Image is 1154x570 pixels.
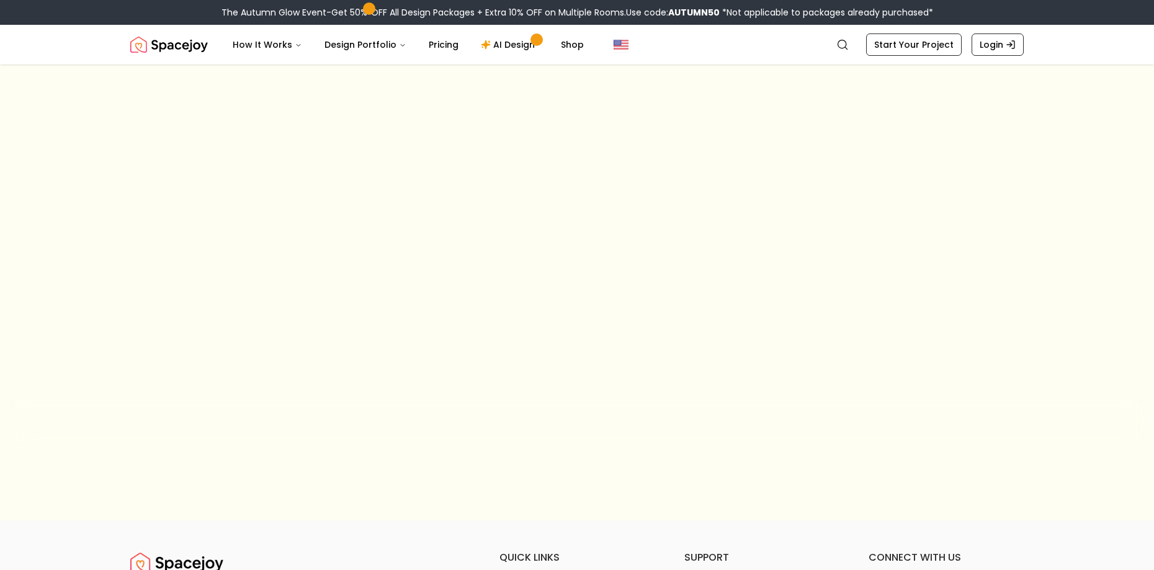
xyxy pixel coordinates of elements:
a: Start Your Project [866,33,962,56]
a: AI Design [471,32,548,57]
span: *Not applicable to packages already purchased* [720,6,933,19]
a: Spacejoy [130,32,208,57]
nav: Global [130,25,1024,65]
h6: quick links [499,550,655,565]
a: Shop [551,32,594,57]
a: Pricing [419,32,468,57]
div: The Autumn Glow Event-Get 50% OFF All Design Packages + Extra 10% OFF on Multiple Rooms. [221,6,933,19]
img: Spacejoy Logo [130,32,208,57]
button: Design Portfolio [315,32,416,57]
b: AUTUMN50 [668,6,720,19]
a: Login [972,33,1024,56]
h6: support [684,550,839,565]
nav: Main [223,32,594,57]
button: How It Works [223,32,312,57]
img: United States [614,37,628,52]
h6: connect with us [869,550,1024,565]
span: Use code: [626,6,720,19]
